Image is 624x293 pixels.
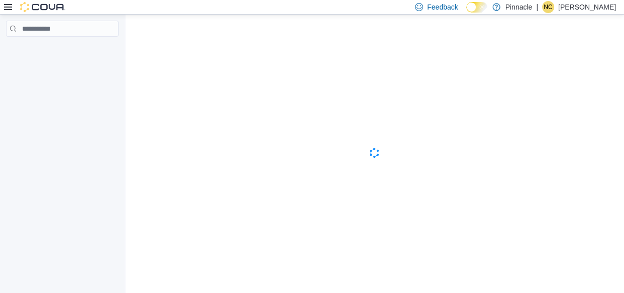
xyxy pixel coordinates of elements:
[466,2,487,13] input: Dark Mode
[558,1,616,13] p: [PERSON_NAME]
[505,1,533,13] p: Pinnacle
[542,1,554,13] div: Nancy Coulombe
[544,1,552,13] span: NC
[6,39,119,63] nav: Complex example
[427,2,458,12] span: Feedback
[536,1,538,13] p: |
[20,2,65,12] img: Cova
